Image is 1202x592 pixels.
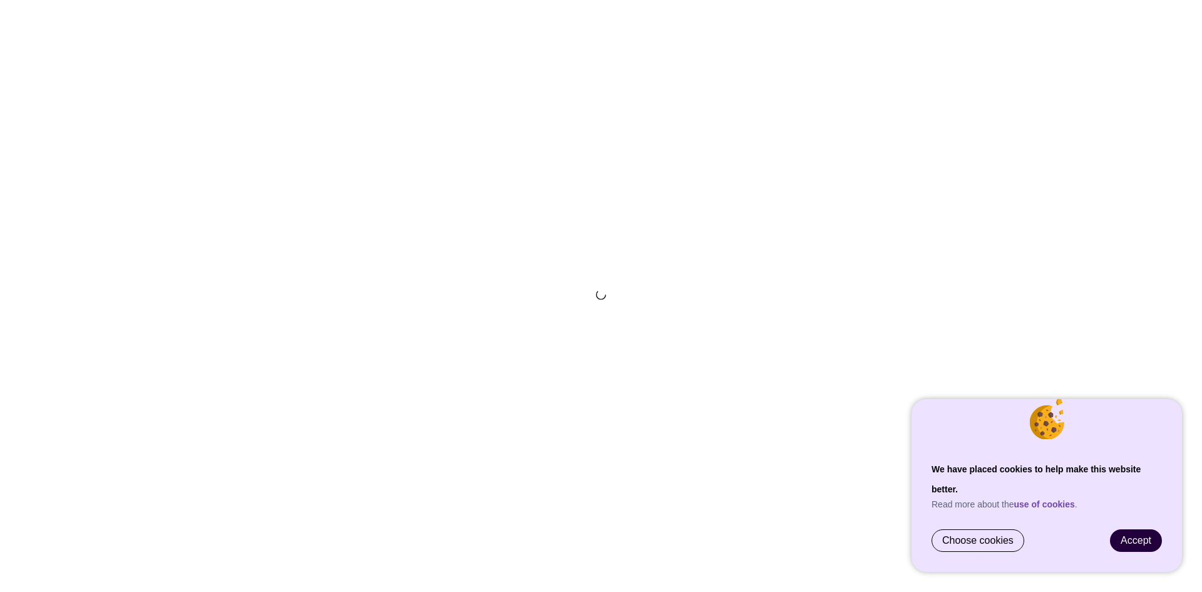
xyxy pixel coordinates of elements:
[1111,530,1161,551] a: Accept
[1014,499,1075,509] a: use of cookies
[932,499,1162,509] p: Read more about the .
[1121,535,1151,546] span: Accept
[932,464,1141,494] strong: We have placed cookies to help make this website better.
[932,530,1024,551] a: Choose cookies
[942,535,1014,546] span: Choose cookies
